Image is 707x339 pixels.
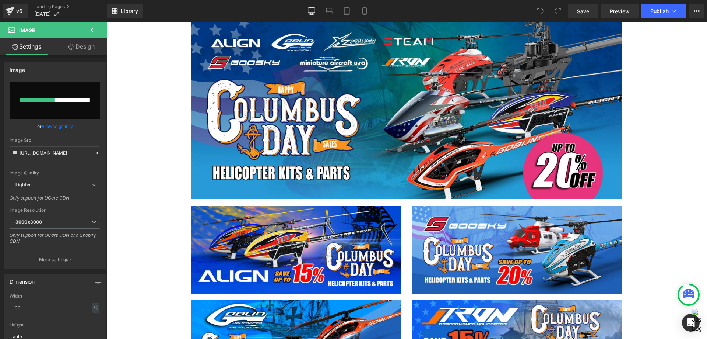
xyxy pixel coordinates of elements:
[19,27,35,33] span: Image
[610,7,630,15] span: Preview
[10,302,100,314] input: auto
[303,4,320,18] a: Desktop
[533,4,548,18] button: Undo
[10,195,100,206] div: Only support for UCare CDN
[121,8,138,14] span: Library
[3,4,28,18] a: v6
[10,208,100,213] div: Image Resolution
[338,4,356,18] a: Tablet
[15,219,42,225] b: 3000x3000
[10,63,25,73] div: Image
[689,4,704,18] button: More
[10,232,100,249] div: Only support for UCare CDN and Shopify CDN
[682,314,700,332] div: Open Intercom Messenger
[10,294,100,299] div: Width
[10,146,100,159] input: Link
[577,7,589,15] span: Save
[4,251,105,268] button: More settings
[55,38,108,55] a: Design
[356,4,373,18] a: Mobile
[15,6,24,16] div: v6
[641,4,686,18] button: Publish
[39,256,68,263] p: More settings
[107,4,143,18] a: New Library
[650,8,669,14] span: Publish
[10,274,35,285] div: Dimension
[10,138,100,143] div: Image Src
[601,4,639,18] a: Preview
[551,4,565,18] button: Redo
[92,303,99,313] div: %
[34,11,51,17] span: [DATE]
[34,4,107,10] a: Landing Pages
[42,120,73,133] a: Browse gallery
[10,322,100,328] div: Height
[10,170,100,176] div: Image Quality
[15,182,31,187] b: Lighter
[10,122,100,130] div: or
[320,4,338,18] a: Laptop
